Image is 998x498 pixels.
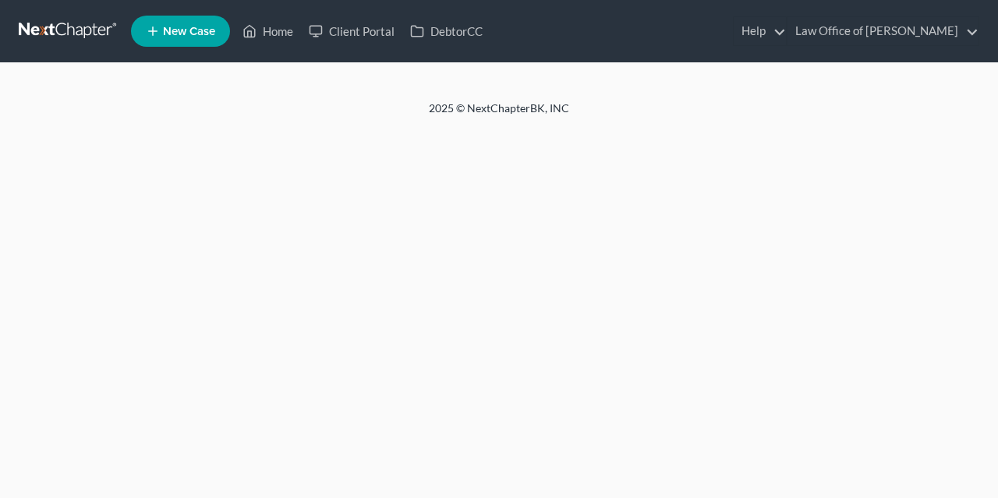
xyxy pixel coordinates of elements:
a: Law Office of [PERSON_NAME] [787,17,979,45]
new-legal-case-button: New Case [131,16,230,47]
div: 2025 © NextChapterBK, INC [55,101,943,129]
a: Help [734,17,786,45]
a: Client Portal [301,17,402,45]
a: DebtorCC [402,17,490,45]
a: Home [235,17,301,45]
